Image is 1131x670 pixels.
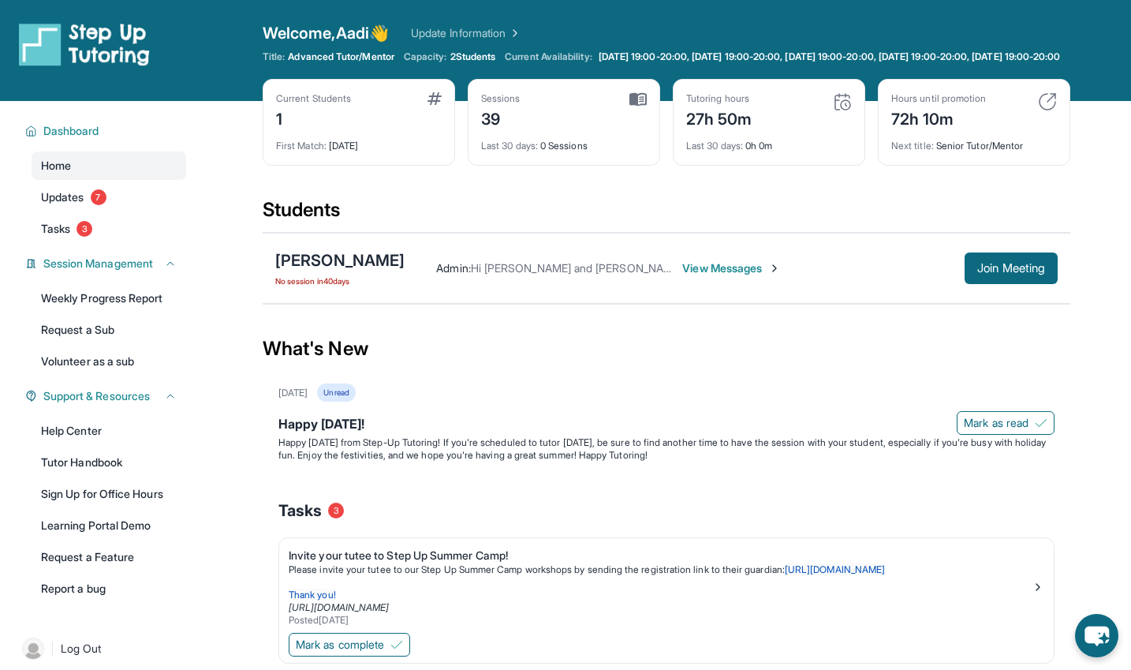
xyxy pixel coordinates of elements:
span: Advanced Tutor/Mentor [288,51,394,63]
a: Request a Feature [32,543,186,571]
a: Report a bug [32,575,186,603]
img: Mark as read [1035,417,1047,429]
a: Home [32,152,186,180]
a: Help Center [32,417,186,445]
div: 39 [481,105,521,130]
span: 3 [328,503,344,518]
button: Support & Resources [37,388,177,404]
a: Learning Portal Demo [32,511,186,540]
span: Next title : [891,140,934,152]
div: Students [263,197,1070,232]
div: Posted [DATE] [289,614,1032,627]
span: Last 30 days : [481,140,538,152]
span: First Match : [276,140,327,152]
a: Request a Sub [32,316,186,344]
a: Weekly Progress Report [32,284,186,313]
span: Support & Resources [43,388,150,404]
span: Capacity: [404,51,447,63]
div: Tutoring hours [686,92,752,105]
a: Invite your tutee to Step Up Summer Camp!Please invite your tutee to our Step Up Summer Camp work... [279,538,1054,630]
span: 2 Students [450,51,496,63]
div: Sessions [481,92,521,105]
span: Thank you! [289,589,336,601]
a: Tutor Handbook [32,448,186,477]
span: Home [41,158,71,174]
div: Unread [317,384,355,402]
div: 0 Sessions [481,130,647,152]
span: View Messages [682,260,781,276]
a: [URL][DOMAIN_NAME] [289,601,389,613]
button: Mark as read [957,411,1054,435]
button: Dashboard [37,123,177,139]
span: No session in 40 days [275,275,405,287]
p: Please invite your tutee to our Step Up Summer Camp workshops by sending the registration link to... [289,563,1032,576]
img: user-img [22,638,44,660]
button: Mark as complete [289,633,410,657]
div: [PERSON_NAME] [275,249,405,271]
a: Updates7 [32,183,186,211]
div: 27h 50m [686,105,752,130]
div: Senior Tutor/Mentor [891,130,1057,152]
span: Admin : [436,261,470,275]
a: [DATE] 19:00-20:00, [DATE] 19:00-20:00, [DATE] 19:00-20:00, [DATE] 19:00-20:00, [DATE] 19:00-20:00 [595,51,1064,63]
span: Title: [263,51,285,63]
span: Mark as read [964,415,1028,431]
img: card [1038,92,1057,111]
div: 0h 0m [686,130,852,152]
span: Tasks [41,221,70,237]
span: 3 [77,221,92,237]
span: Welcome, Aadi 👋 [263,22,389,44]
div: 72h 10m [891,105,986,130]
a: Sign Up for Office Hours [32,480,186,508]
span: Join Meeting [977,264,1045,273]
img: Chevron Right [506,25,521,41]
img: card [833,92,852,111]
button: Session Management [37,256,177,271]
span: Last 30 days : [686,140,743,152]
span: Log Out [61,641,102,657]
span: 7 [91,189,106,205]
div: [DATE] [276,130,442,152]
div: Happy [DATE]! [278,414,1054,436]
a: Volunteer as a sub [32,347,186,376]
div: Current Students [276,92,351,105]
div: Hours until promotion [891,92,986,105]
span: Tasks [278,500,322,522]
div: 1 [276,105,351,130]
span: Dashboard [43,123,99,139]
span: Mark as complete [296,637,384,653]
button: Join Meeting [965,253,1058,284]
a: |Log Out [16,631,186,666]
span: Updates [41,189,84,205]
div: Invite your tutee to Step Up Summer Camp! [289,548,1032,563]
a: Update Information [411,25,521,41]
span: Current Availability: [505,51,592,63]
span: | [50,639,54,658]
span: Session Management [43,256,153,271]
a: Tasks3 [32,215,186,243]
span: [DATE] 19:00-20:00, [DATE] 19:00-20:00, [DATE] 19:00-20:00, [DATE] 19:00-20:00, [DATE] 19:00-20:00 [599,51,1061,63]
img: Mark as complete [390,638,403,651]
img: card [427,92,442,105]
img: logo [19,22,150,66]
a: [URL][DOMAIN_NAME] [785,563,885,575]
div: [DATE] [278,387,308,399]
button: chat-button [1075,614,1118,657]
img: Chevron-Right [768,262,781,275]
div: What's New [263,314,1070,384]
img: card [629,92,647,107]
p: Happy [DATE] from Step-Up Tutoring! If you're scheduled to tutor [DATE], be sure to find another ... [278,436,1054,462]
